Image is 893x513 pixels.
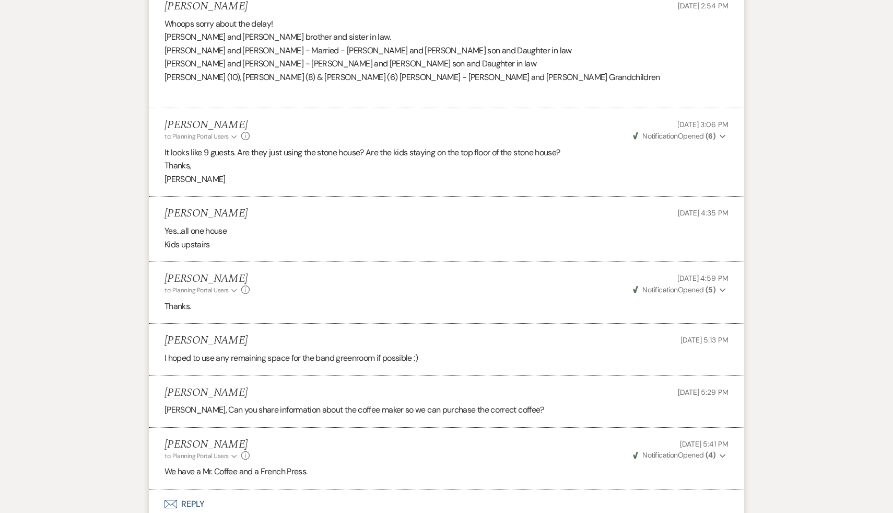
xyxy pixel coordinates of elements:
[680,335,728,345] span: [DATE] 5:13 PM
[677,120,728,129] span: [DATE] 3:06 PM
[678,208,728,218] span: [DATE] 4:35 PM
[706,285,715,294] strong: ( 5 )
[164,207,248,220] h5: [PERSON_NAME]
[164,300,728,313] p: Thanks.
[164,386,248,400] h5: [PERSON_NAME]
[164,286,229,294] span: to: Planning Portal Users
[164,146,728,159] p: It looks like 9 guests. Are they just using the stone house? Are the kids staying on the top floo...
[642,450,677,460] span: Notification
[164,224,728,238] p: Yes…all one house
[631,131,728,142] button: NotificationOpened (6)
[164,132,229,141] span: to: Planning Portal Users
[164,17,728,31] p: Whoops sorry about the delay!
[164,57,728,71] p: [PERSON_NAME] and [PERSON_NAME] - [PERSON_NAME] and [PERSON_NAME] son and Daughter in law
[164,159,728,173] p: Thanks,
[164,30,728,44] p: [PERSON_NAME] and [PERSON_NAME] brother and sister in law.
[633,131,715,141] span: Opened
[164,286,239,295] button: to: Planning Portal Users
[164,238,728,252] p: Kids upstairs
[164,438,250,451] h5: [PERSON_NAME]
[164,452,229,460] span: to: Planning Portal Users
[164,71,728,84] p: [PERSON_NAME] (10), [PERSON_NAME] (8) & [PERSON_NAME] (6) [PERSON_NAME] - [PERSON_NAME] and [PERS...
[706,131,715,141] strong: ( 6 )
[678,387,728,397] span: [DATE] 5:29 PM
[706,450,715,460] strong: ( 4 )
[677,273,728,283] span: [DATE] 4:59 PM
[631,450,728,461] button: NotificationOpened (4)
[678,1,728,10] span: [DATE] 2:54 PM
[631,284,728,295] button: NotificationOpened (5)
[164,173,728,186] p: [PERSON_NAME]
[164,132,239,141] button: to: Planning Portal Users
[642,285,677,294] span: Notification
[164,44,728,58] p: [PERSON_NAME] and [PERSON_NAME] - Married - [PERSON_NAME] and [PERSON_NAME] son and Daughter in law
[164,119,250,132] h5: [PERSON_NAME]
[164,403,728,417] p: [PERSON_NAME], Can you share information about the coffee maker so we can purchase the correct co...
[633,450,715,460] span: Opened
[164,334,248,347] h5: [PERSON_NAME]
[164,351,728,365] p: I hoped to use any remaining space for the band greenroom if possible :)
[164,272,250,286] h5: [PERSON_NAME]
[642,131,677,141] span: Notification
[633,285,715,294] span: Opened
[164,465,728,478] p: We have a Mr. Coffee and a French Press.
[680,439,728,449] span: [DATE] 5:41 PM
[164,451,239,461] button: to: Planning Portal Users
